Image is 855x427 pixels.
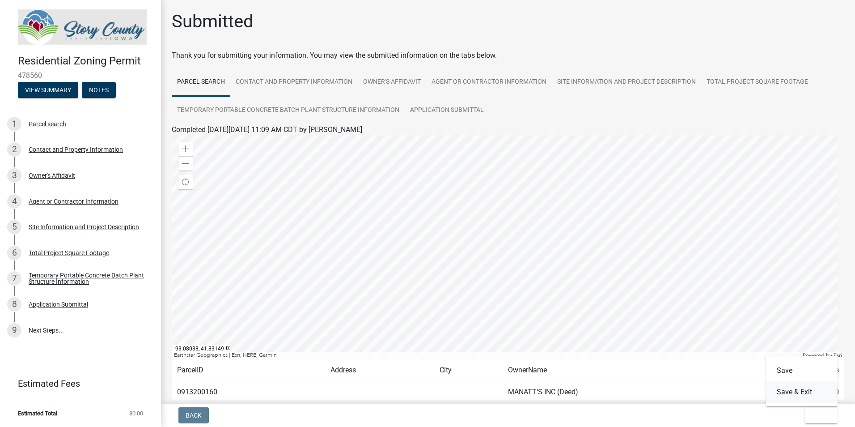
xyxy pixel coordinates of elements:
div: Temporary Portable Concrete Batch Plant Structure Information [29,272,147,285]
a: Application Submittal [405,96,489,125]
div: Powered by [800,352,844,359]
td: OwnerName [503,359,746,381]
a: Site Information and Project Description [552,68,701,97]
div: 9 [7,323,21,337]
span: 478560 [18,71,143,80]
img: Story County, Iowa [18,9,147,45]
h1: Submitted [172,11,254,32]
div: 7 [7,271,21,286]
button: Save [766,360,838,381]
span: $0.00 [129,410,143,416]
button: Exit [805,407,838,423]
div: Thank you for submitting your information. You may view the submitted information on the tabs below. [172,50,844,61]
div: 6 [7,246,21,260]
button: Notes [82,82,116,98]
div: 1 [7,117,21,131]
h4: Residential Zoning Permit [18,55,154,68]
div: Agent or Contractor Information [29,198,119,205]
td: 10.060 [746,381,844,403]
div: Parcel search [29,121,66,127]
a: Esri [834,352,842,359]
div: Contact and Property Information [29,146,123,153]
div: Exit [766,356,838,406]
div: 3 [7,168,21,183]
div: Zoom out [178,156,193,171]
button: View Summary [18,82,78,98]
div: 4 [7,194,21,209]
div: 5 [7,220,21,234]
td: 0913200160 [172,381,325,403]
div: Application Submittal [29,301,88,307]
wm-modal-confirm: Notes [82,87,116,94]
a: Contact and Property Information [230,68,358,97]
a: Total Project Square Footage [701,68,813,97]
span: Exit [812,412,825,419]
div: Zoom in [178,142,193,156]
span: Completed [DATE][DATE] 11:09 AM CDT by [PERSON_NAME] [172,125,362,134]
wm-modal-confirm: Summary [18,87,78,94]
td: Address [325,359,434,381]
span: Back [186,412,202,419]
div: 8 [7,297,21,312]
td: ParcelID [172,359,325,381]
a: Temporary Portable Concrete Batch Plant Structure Information [172,96,405,125]
span: Estimated Total [18,410,57,416]
td: Acres [746,359,844,381]
a: Estimated Fees [7,375,147,393]
div: Owner's Affidavit [29,172,75,179]
td: City [434,359,503,381]
a: Owner's Affidavit [358,68,426,97]
div: Find my location [178,175,193,189]
button: Back [178,407,209,423]
td: MANATT'S INC (Deed) [503,381,746,403]
div: Total Project Square Footage [29,250,109,256]
div: 2 [7,142,21,157]
div: Site Information and Project Description [29,224,139,230]
button: Save & Exit [766,381,838,403]
a: Parcel search [172,68,230,97]
a: Agent or Contractor Information [426,68,552,97]
div: Earthstar Geographics | Esri, HERE, Garmin [172,352,800,359]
